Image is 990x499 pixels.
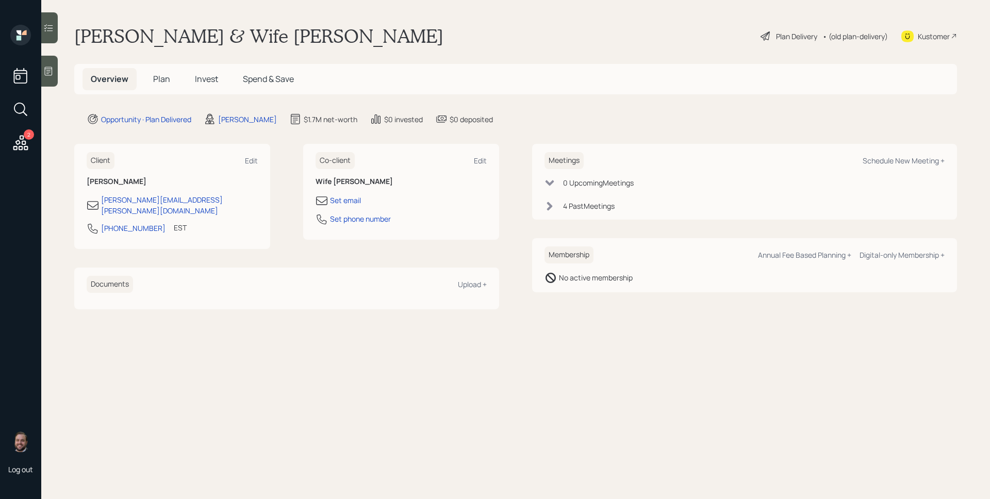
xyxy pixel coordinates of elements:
div: No active membership [559,272,633,283]
div: Log out [8,464,33,474]
h6: Documents [87,276,133,293]
span: Spend & Save [243,73,294,85]
div: EST [174,222,187,233]
div: Schedule New Meeting + [863,156,945,165]
h6: Membership [544,246,593,263]
div: [PERSON_NAME][EMAIL_ADDRESS][PERSON_NAME][DOMAIN_NAME] [101,194,258,216]
span: Overview [91,73,128,85]
div: $0 deposited [450,114,493,125]
div: Edit [474,156,487,165]
div: [PHONE_NUMBER] [101,223,166,234]
span: Invest [195,73,218,85]
span: Plan [153,73,170,85]
h6: [PERSON_NAME] [87,177,258,186]
div: 4 Past Meeting s [563,201,615,211]
div: Digital-only Membership + [860,250,945,260]
div: Annual Fee Based Planning + [758,250,851,260]
div: 0 Upcoming Meeting s [563,177,634,188]
h6: Client [87,152,114,169]
div: Upload + [458,279,487,289]
div: $0 invested [384,114,423,125]
h6: Meetings [544,152,584,169]
div: Edit [245,156,258,165]
h6: Co-client [316,152,355,169]
img: james-distasi-headshot.png [10,431,31,452]
h6: Wife [PERSON_NAME] [316,177,487,186]
div: Set phone number [330,213,391,224]
div: Plan Delivery [776,31,817,42]
div: Opportunity · Plan Delivered [101,114,191,125]
h1: [PERSON_NAME] & Wife [PERSON_NAME] [74,25,443,47]
div: Kustomer [918,31,950,42]
div: 2 [24,129,34,140]
div: Set email [330,195,361,206]
div: • (old plan-delivery) [822,31,888,42]
div: [PERSON_NAME] [218,114,277,125]
div: $1.7M net-worth [304,114,357,125]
